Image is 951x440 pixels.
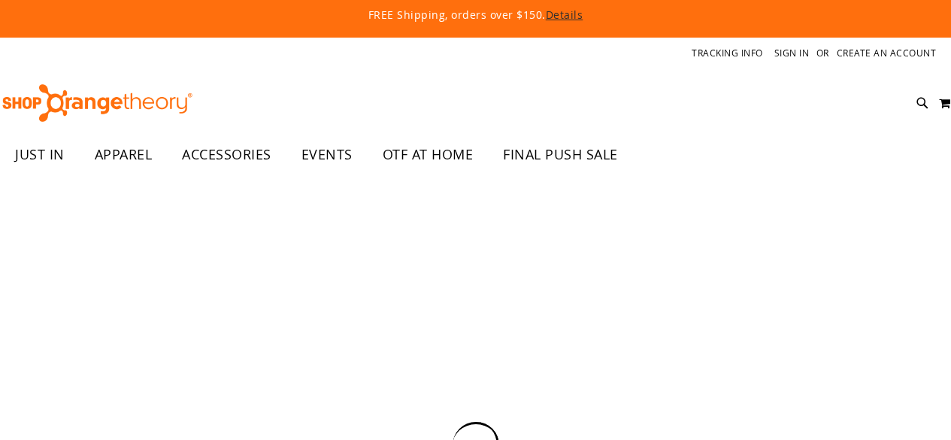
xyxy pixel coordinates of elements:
[54,8,897,23] p: FREE Shipping, orders over $150.
[286,138,368,172] a: EVENTS
[546,8,583,22] a: Details
[774,47,810,59] a: Sign In
[837,47,937,59] a: Create an Account
[95,138,153,171] span: APPAREL
[182,138,271,171] span: ACCESSORIES
[692,47,763,59] a: Tracking Info
[15,138,65,171] span: JUST IN
[301,138,353,171] span: EVENTS
[383,138,474,171] span: OTF AT HOME
[167,138,286,172] a: ACCESSORIES
[488,138,633,172] a: FINAL PUSH SALE
[368,138,489,172] a: OTF AT HOME
[80,138,168,172] a: APPAREL
[503,138,618,171] span: FINAL PUSH SALE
